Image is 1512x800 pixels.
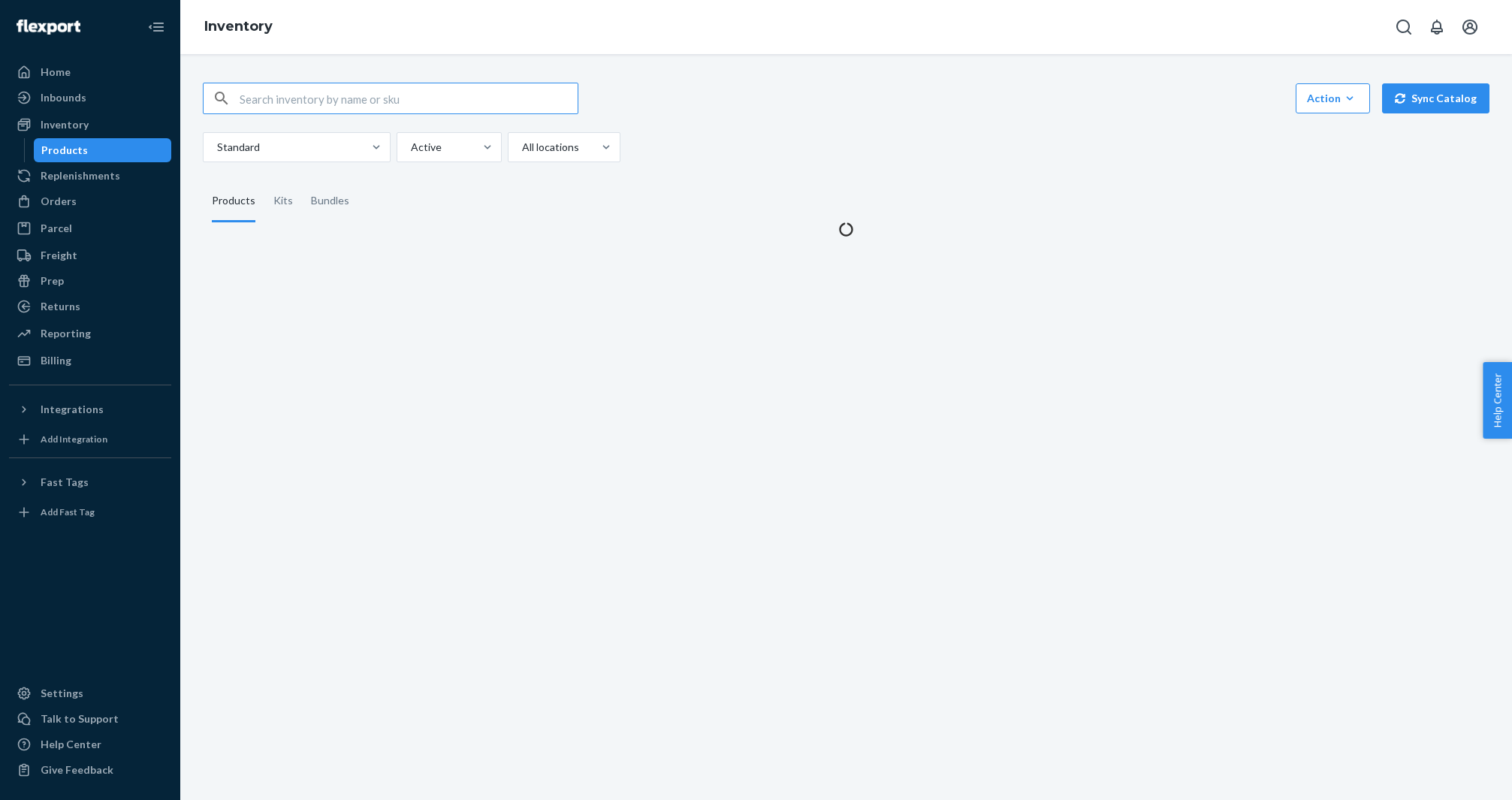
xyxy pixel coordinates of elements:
[41,299,80,314] div: Returns
[9,681,171,705] a: Settings
[1483,362,1512,439] button: Help Center
[41,711,119,726] div: Talk to Support
[41,194,77,209] div: Orders
[1307,91,1359,106] div: Action
[41,353,71,368] div: Billing
[521,140,522,155] input: All locations
[41,402,104,417] div: Integrations
[273,180,293,222] div: Kits
[311,180,349,222] div: Bundles
[9,758,171,782] button: Give Feedback
[41,273,64,288] div: Prep
[216,140,217,155] input: Standard
[9,470,171,494] button: Fast Tags
[1389,12,1419,42] button: Open Search Box
[9,322,171,346] a: Reporting
[9,269,171,293] a: Prep
[9,60,171,84] a: Home
[41,221,72,236] div: Parcel
[9,397,171,421] button: Integrations
[9,294,171,318] a: Returns
[9,427,171,451] a: Add Integration
[204,18,273,35] a: Inventory
[41,90,86,105] div: Inbounds
[9,216,171,240] a: Parcel
[1455,12,1485,42] button: Open account menu
[9,349,171,373] a: Billing
[141,12,171,42] button: Close Navigation
[9,243,171,267] a: Freight
[1382,83,1489,113] button: Sync Catalog
[9,732,171,756] a: Help Center
[192,5,285,49] ol: breadcrumbs
[212,180,255,222] div: Products
[240,83,578,113] input: Search inventory by name or sku
[9,113,171,137] a: Inventory
[409,140,411,155] input: Active
[41,433,107,445] div: Add Integration
[34,138,172,162] a: Products
[41,762,113,777] div: Give Feedback
[9,86,171,110] a: Inbounds
[1422,12,1452,42] button: Open notifications
[41,506,95,518] div: Add Fast Tag
[41,686,83,701] div: Settings
[41,168,120,183] div: Replenishments
[9,707,171,731] a: Talk to Support
[1296,83,1370,113] button: Action
[41,248,77,263] div: Freight
[41,143,88,158] div: Products
[41,475,89,490] div: Fast Tags
[41,737,101,752] div: Help Center
[9,164,171,188] a: Replenishments
[41,65,71,80] div: Home
[41,117,89,132] div: Inventory
[9,500,171,524] a: Add Fast Tag
[17,20,80,35] img: Flexport logo
[9,189,171,213] a: Orders
[41,326,91,341] div: Reporting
